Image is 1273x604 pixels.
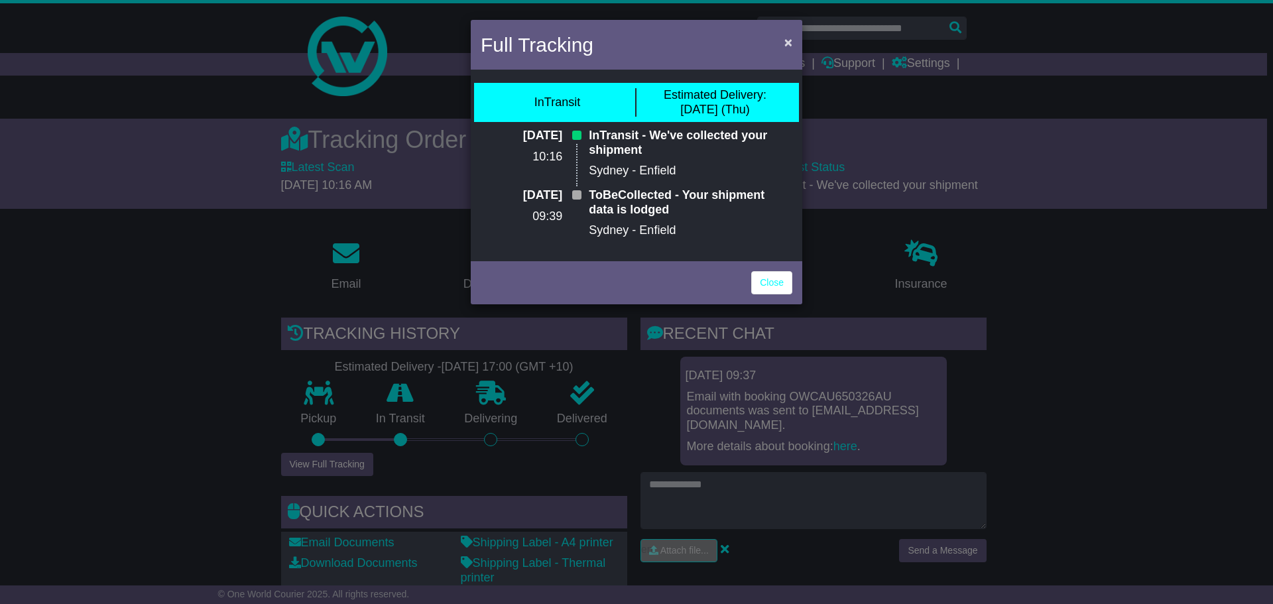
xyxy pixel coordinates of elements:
[589,188,792,217] p: ToBeCollected - Your shipment data is lodged
[534,95,580,110] div: InTransit
[589,164,792,178] p: Sydney - Enfield
[664,88,766,117] div: [DATE] (Thu)
[784,34,792,50] span: ×
[481,30,593,60] h4: Full Tracking
[589,223,792,238] p: Sydney - Enfield
[778,29,799,56] button: Close
[664,88,766,101] span: Estimated Delivery:
[481,150,562,164] p: 10:16
[481,210,562,224] p: 09:39
[751,271,792,294] a: Close
[481,129,562,143] p: [DATE]
[481,188,562,203] p: [DATE]
[589,129,792,157] p: InTransit - We've collected your shipment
